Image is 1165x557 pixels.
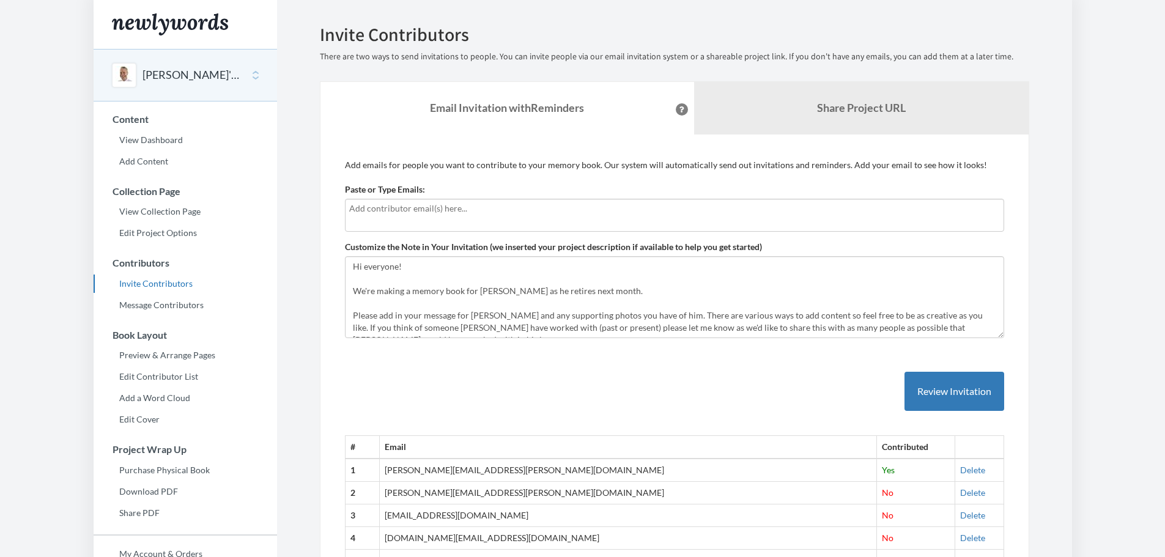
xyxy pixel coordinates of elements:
h2: Invite Contributors [320,24,1029,45]
a: Edit Contributor List [94,367,277,386]
h3: Book Layout [94,330,277,341]
span: Yes [882,465,895,475]
span: No [882,533,893,543]
a: Add Content [94,152,277,171]
h3: Content [94,114,277,125]
p: There are two ways to send invitations to people. You can invite people via our email invitation ... [320,51,1029,63]
a: View Collection Page [94,202,277,221]
button: [PERSON_NAME]'s Retirement [142,67,242,83]
span: No [882,487,893,498]
textarea: Hi everyone! We're making a memory book for [PERSON_NAME] as he retires next month. Please add in... [345,256,1004,338]
h3: Contributors [94,257,277,268]
a: Message Contributors [94,296,277,314]
a: Invite Contributors [94,275,277,293]
a: Edit Cover [94,410,277,429]
a: Download PDF [94,482,277,501]
h3: Project Wrap Up [94,444,277,455]
td: [EMAIL_ADDRESS][DOMAIN_NAME] [379,504,876,527]
a: Delete [960,510,985,520]
th: 3 [345,504,379,527]
a: Edit Project Options [94,224,277,242]
th: Contributed [876,436,955,459]
img: Newlywords logo [112,13,228,35]
p: Add emails for people you want to contribute to your memory book. Our system will automatically s... [345,159,1004,171]
a: Share PDF [94,504,277,522]
th: 2 [345,482,379,504]
th: 4 [345,527,379,550]
a: Preview & Arrange Pages [94,346,277,364]
strong: Email Invitation with Reminders [430,101,584,114]
input: Add contributor email(s) here... [349,202,1000,215]
label: Paste or Type Emails: [345,183,425,196]
th: # [345,436,379,459]
a: Purchase Physical Book [94,461,277,479]
label: Customize the Note in Your Invitation (we inserted your project description if available to help ... [345,241,762,253]
button: Review Invitation [904,372,1004,411]
td: [DOMAIN_NAME][EMAIL_ADDRESS][DOMAIN_NAME] [379,527,876,550]
td: [PERSON_NAME][EMAIL_ADDRESS][PERSON_NAME][DOMAIN_NAME] [379,482,876,504]
a: Delete [960,533,985,543]
th: Email [379,436,876,459]
span: No [882,510,893,520]
a: Delete [960,465,985,475]
a: Delete [960,487,985,498]
th: 1 [345,459,379,481]
a: Add a Word Cloud [94,389,277,407]
a: View Dashboard [94,131,277,149]
td: [PERSON_NAME][EMAIL_ADDRESS][PERSON_NAME][DOMAIN_NAME] [379,459,876,481]
h3: Collection Page [94,186,277,197]
b: Share Project URL [817,101,906,114]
